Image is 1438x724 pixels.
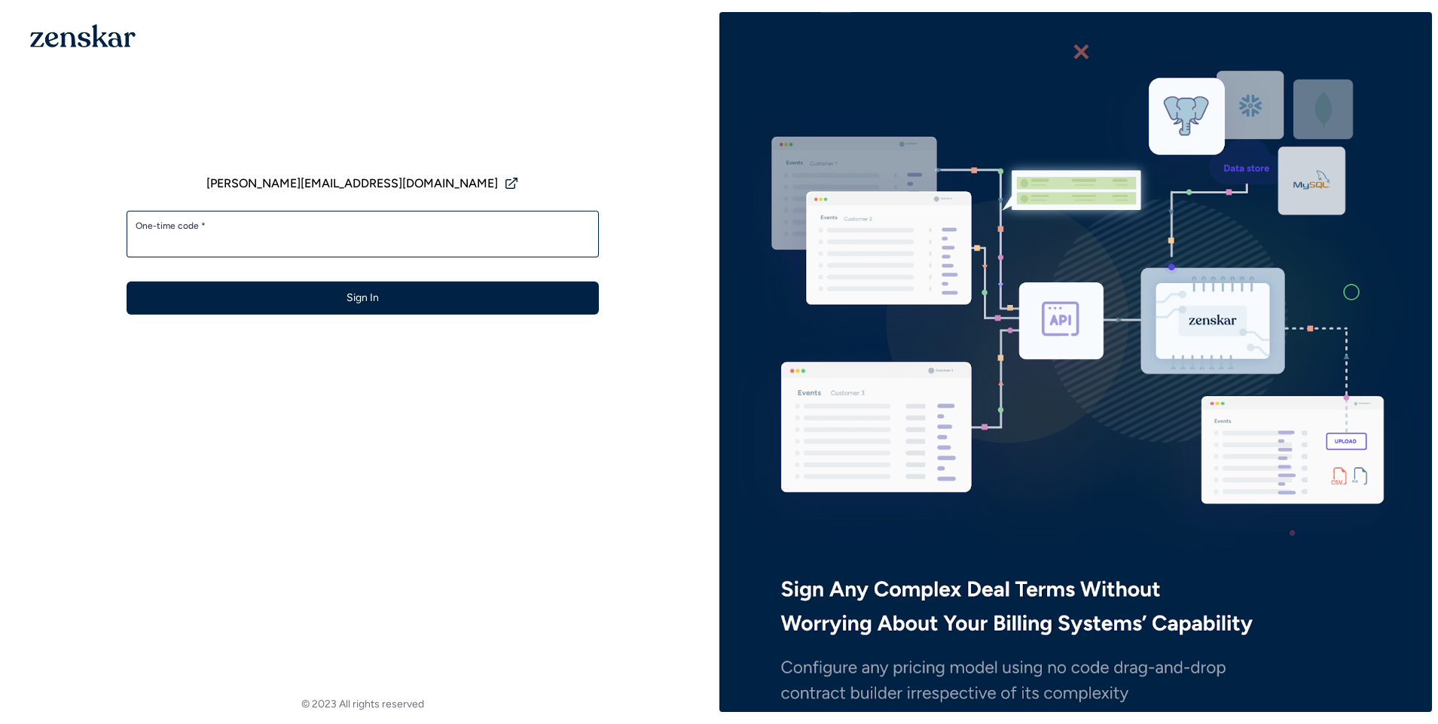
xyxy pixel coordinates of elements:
[30,24,136,47] img: 1OGAJ2xQqyY4LXKgY66KYq0eOWRCkrZdAb3gUhuVAqdWPZE9SRJmCz+oDMSn4zDLXe31Ii730ItAGKgCKgCCgCikA4Av8PJUP...
[127,281,599,315] button: Sign In
[6,697,719,712] footer: © 2023 All rights reserved
[136,220,590,232] label: One-time code *
[206,175,498,193] span: [PERSON_NAME][EMAIL_ADDRESS][DOMAIN_NAME]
